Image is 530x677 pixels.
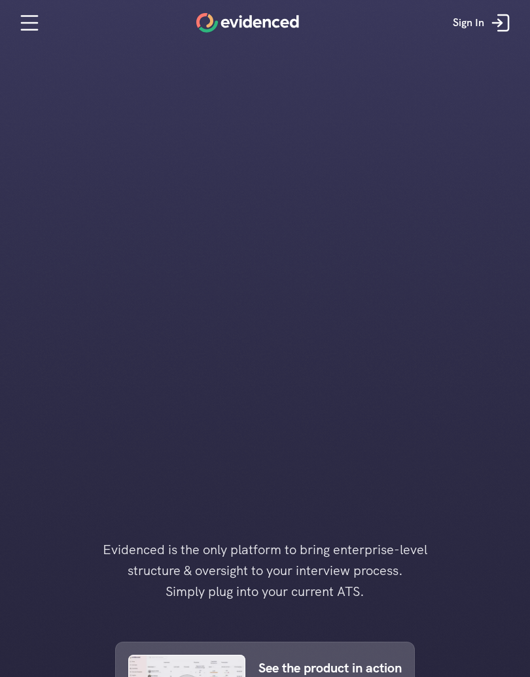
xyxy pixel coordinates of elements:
[453,14,484,31] p: Sign In
[82,539,448,602] h4: Evidenced is the only platform to bring enterprise-level structure & oversight to your interview ...
[196,13,299,33] a: Home
[190,139,340,177] h1: Run interviews you can rely on.
[443,3,523,42] a: Sign In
